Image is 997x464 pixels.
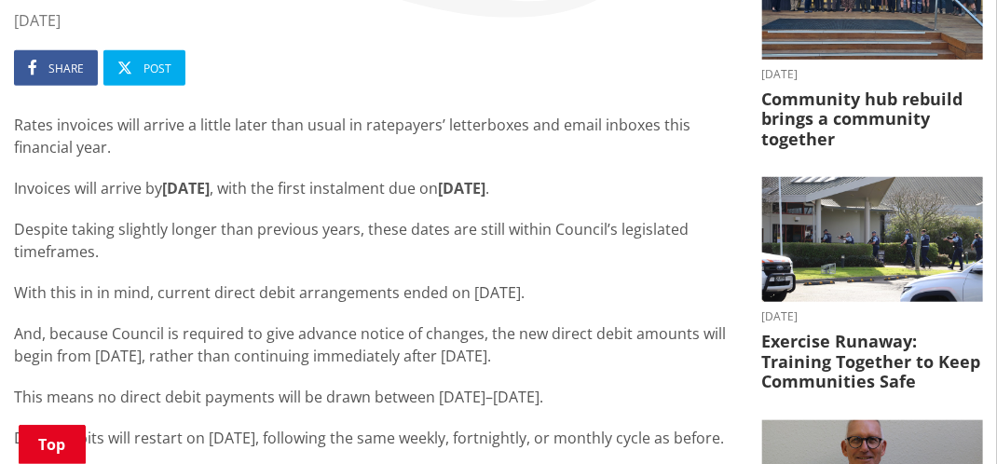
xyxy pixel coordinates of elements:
[14,386,734,408] p: This means no direct debit payments will be drawn between [DATE]–[DATE].
[14,281,734,304] p: With this in in mind, current direct debit arrangements ended on [DATE].
[14,9,734,32] time: [DATE]
[438,178,485,198] strong: [DATE]
[143,61,171,76] span: Post
[762,177,984,391] a: [DATE] Exercise Runaway: Training Together to Keep Communities Safe
[14,177,734,199] p: Invoices will arrive by , with the first instalment due on .
[48,61,84,76] span: Share
[762,69,984,80] time: [DATE]
[762,332,984,392] h3: Exercise Runaway: Training Together to Keep Communities Safe
[14,50,98,86] a: Share
[762,89,984,150] h3: Community hub rebuild brings a community together
[14,218,734,263] p: Despite taking slightly longer than previous years, these dates are still within Council’s legisl...
[762,177,984,302] img: AOS Exercise Runaway
[14,114,734,158] p: Rates invoices will arrive a little later than usual in ratepayers’ letterboxes and email inboxes...
[14,427,734,449] p: Direct debits will restart on [DATE], following the same weekly, fortnightly, or monthly cycle as...
[103,50,185,86] a: Post
[19,425,86,464] a: Top
[162,178,210,198] strong: [DATE]
[14,322,734,367] p: And, because Council is required to give advance notice of changes, the new direct debit amounts ...
[762,311,984,322] time: [DATE]
[911,386,978,453] iframe: Messenger Launcher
